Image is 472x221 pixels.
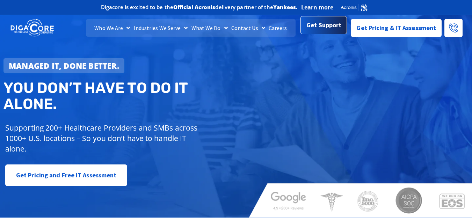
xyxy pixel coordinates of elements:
p: Supporting 200+ Healthcare Providers and SMBs across 1000+ U.S. locations – So you don’t have to ... [5,123,198,154]
a: Managed IT, done better. [3,58,124,73]
a: Industries We Serve [132,19,190,37]
span: Get Support [306,18,341,32]
span: Get Pricing and Free IT Assessment [16,168,116,182]
a: Contact Us [230,19,267,37]
a: Get Support [300,16,347,34]
img: Acronis [340,3,368,12]
a: What We Do [190,19,230,37]
a: Careers [267,19,289,37]
b: Yankees. [273,3,298,10]
img: DigaCore Technology Consulting [10,19,54,37]
a: Get Pricing and Free IT Assessment [5,164,127,186]
nav: Menu [86,19,296,37]
h2: You don’t have to do IT alone. [3,80,241,112]
h2: Digacore is excited to be the delivery partner of the [101,5,298,10]
a: Get Pricing & IT Assessment [351,19,442,37]
span: Get Pricing & IT Assessment [356,21,436,35]
a: Learn more [301,4,334,11]
strong: Managed IT, done better. [9,60,119,71]
a: Who We Are [93,19,132,37]
b: Official Acronis [173,3,216,10]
